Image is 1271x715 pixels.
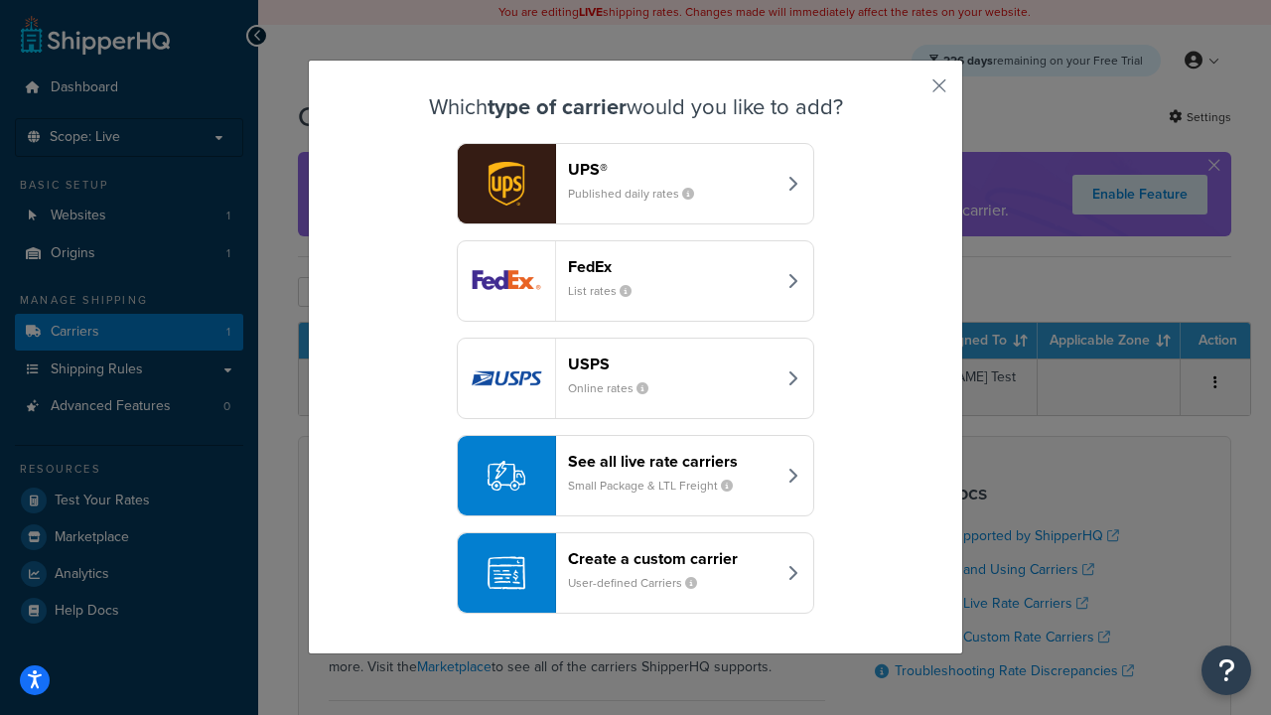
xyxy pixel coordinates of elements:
img: usps logo [458,339,555,418]
header: FedEx [568,257,776,276]
small: User-defined Carriers [568,574,713,592]
h3: Which would you like to add? [358,95,913,119]
img: fedEx logo [458,241,555,321]
strong: type of carrier [488,90,627,123]
button: See all live rate carriersSmall Package & LTL Freight [457,435,814,516]
button: Open Resource Center [1201,645,1251,695]
header: Create a custom carrier [568,549,776,568]
small: Published daily rates [568,185,710,203]
header: UPS® [568,160,776,179]
img: icon-carrier-liverate-becf4550.svg [488,457,525,495]
small: Small Package & LTL Freight [568,477,749,495]
header: See all live rate carriers [568,452,776,471]
button: usps logoUSPSOnline rates [457,338,814,419]
button: Create a custom carrierUser-defined Carriers [457,532,814,614]
button: ups logoUPS®Published daily rates [457,143,814,224]
small: List rates [568,282,647,300]
img: icon-carrier-custom-c93b8a24.svg [488,554,525,592]
img: ups logo [458,144,555,223]
small: Online rates [568,379,664,397]
header: USPS [568,355,776,373]
button: fedEx logoFedExList rates [457,240,814,322]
